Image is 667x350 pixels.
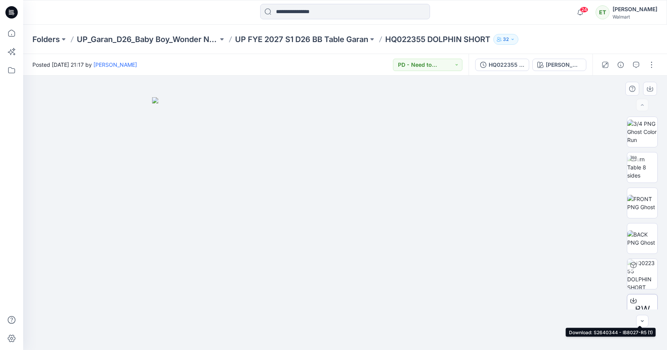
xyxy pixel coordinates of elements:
[32,34,60,45] a: Folders
[32,61,137,69] span: Posted [DATE] 21:17 by
[627,195,657,211] img: FRONT PNG Ghost
[503,35,509,44] p: 32
[235,34,368,45] a: UP FYE 2027 S1 D26 BB Table Garan
[596,5,609,19] div: ET
[385,34,490,45] p: HQ022355 DOLPHIN SHORT
[615,59,627,71] button: Details
[627,155,657,179] img: Turn Table 8 sides
[613,5,657,14] div: [PERSON_NAME]
[475,59,529,71] button: HQ022355 DOLPHIN SHORT
[635,303,650,316] span: BW
[77,34,218,45] a: UP_Garan_D26_Baby Boy_Wonder Nation
[627,230,657,247] img: BACK PNG Ghost
[532,59,586,71] button: [PERSON_NAME]
[489,61,524,69] div: HQ022355 DOLPHIN SHORT
[493,34,518,45] button: 32
[613,14,657,20] div: Walmart
[627,259,657,289] img: HQ022355 DOLPHIN SHORT OPAL GREEN
[546,61,581,69] div: [PERSON_NAME]
[93,61,137,68] a: [PERSON_NAME]
[627,120,657,144] img: 3/4 PNG Ghost Color Run
[580,7,588,13] span: 24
